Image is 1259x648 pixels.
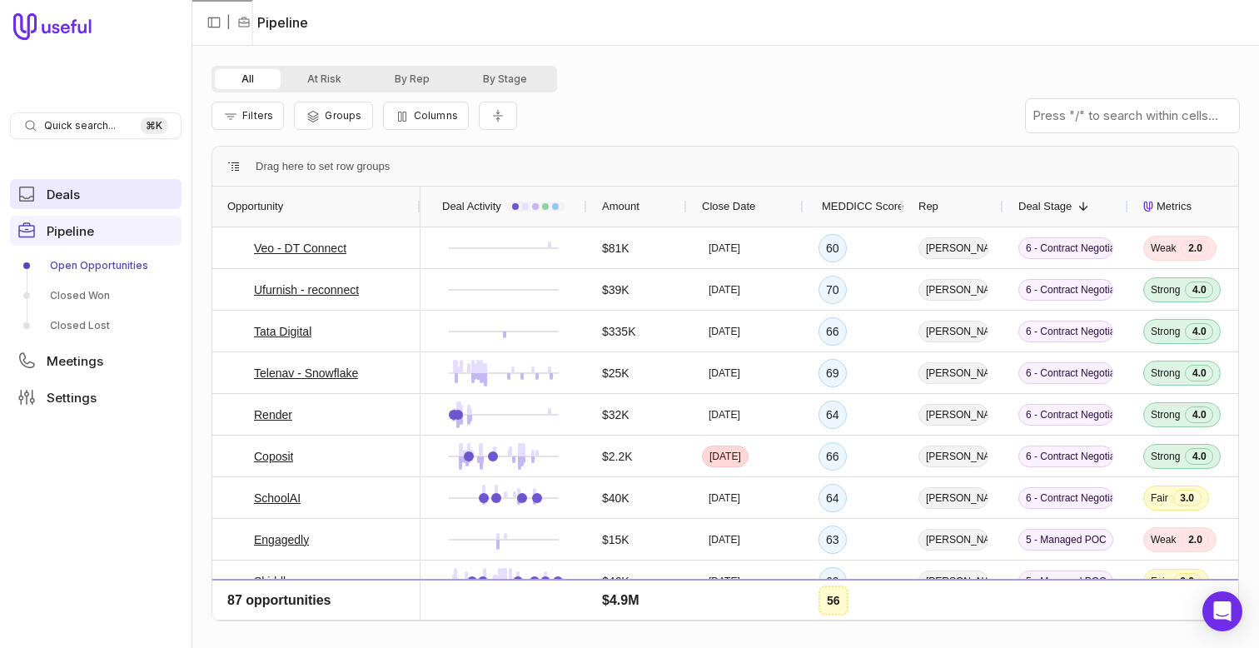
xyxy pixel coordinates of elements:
span: Strong [1151,450,1180,463]
span: Strong [1151,325,1180,338]
span: 4.0 [1185,323,1213,340]
span: Pipeline [47,225,94,237]
span: [PERSON_NAME] [918,237,988,259]
span: 2.5 [1181,615,1209,631]
a: Deals [10,179,182,209]
span: 4.0 [1185,365,1213,381]
span: [PERSON_NAME] [918,362,988,384]
span: $32K [602,405,629,425]
span: | [226,12,231,32]
div: MEDDICC Score [819,187,888,227]
span: 6 - Contract Negotiation [1018,362,1113,384]
a: Closed Won [10,282,182,309]
time: [DATE] [709,616,740,630]
span: $15K [602,530,629,550]
kbd: ⌘ K [141,117,167,134]
span: 6 - Contract Negotiation [1018,404,1113,426]
a: Tata Digital [254,322,311,341]
div: 69 [826,571,839,591]
a: Open Opportunities [10,252,182,279]
button: Columns [383,102,469,130]
span: Deal Stage [1018,197,1072,217]
a: Meetings [10,346,182,376]
span: Quick search... [44,119,116,132]
span: Meetings [47,355,103,367]
button: By Stage [456,69,554,89]
span: Fair [1151,575,1168,588]
time: [DATE] [709,283,740,297]
span: 3.0 [1173,490,1202,506]
li: Pipeline [237,12,308,32]
span: 4.0 [1185,406,1213,423]
span: MEDDICC Score [822,197,903,217]
span: Drag here to set row groups [256,157,390,177]
a: Render [254,405,292,425]
span: Filters [242,109,273,122]
button: Collapse sidebar [202,10,226,35]
a: Settings [10,382,182,412]
span: Fair [1151,491,1168,505]
div: 70 [826,280,839,300]
div: Pipeline submenu [10,252,182,339]
button: Filter Pipeline [211,102,284,130]
span: [PERSON_NAME] [918,487,988,509]
span: $40K [602,488,629,508]
span: Strong [1151,366,1180,380]
button: By Rep [368,69,456,89]
span: $25K [602,363,629,383]
div: 59 [826,613,839,633]
span: Strong [1151,408,1180,421]
span: 5 - Managed POC [1018,529,1113,551]
div: 66 [826,446,839,466]
div: 69 [826,363,839,383]
span: 5 - Managed POC [1018,571,1113,592]
span: 6 - Contract Negotiation [1018,487,1113,509]
span: $2.2K [602,446,633,466]
a: Ufurnish - reconnect [254,280,359,300]
div: 64 [826,405,839,425]
span: 6 - Contract Negotiation [1018,321,1113,342]
span: Rep [918,197,938,217]
span: Deals [47,188,80,201]
span: Columns [414,109,458,122]
time: [DATE] [709,325,740,338]
span: Weak [1151,533,1176,546]
a: Telenav - Snowflake [254,363,358,383]
span: Weak [1151,242,1176,255]
span: [PERSON_NAME] [918,404,988,426]
span: 2.0 [1181,531,1209,548]
span: $46K [602,571,629,591]
time: [DATE] [709,408,740,421]
span: 6 - Contract Negotiation [1018,237,1113,259]
div: 60 [826,238,839,258]
a: N26 [254,613,276,633]
span: Metrics [1157,197,1192,217]
span: Opportunity [227,197,283,217]
button: Group Pipeline [294,102,372,130]
span: [PERSON_NAME] [918,321,988,342]
button: All [215,69,281,89]
input: Press "/" to search within cells... [1026,99,1239,132]
span: Close Date [702,197,755,217]
span: $39K [602,280,629,300]
time: [DATE] [709,242,740,255]
span: 2.0 [1181,240,1209,257]
span: [PERSON_NAME] [918,571,988,592]
span: Amount [602,197,639,217]
button: Collapse all rows [479,102,517,131]
span: Weak [1151,616,1176,630]
span: 4.0 [1185,448,1213,465]
div: 63 [826,530,839,550]
span: [PERSON_NAME] [918,612,988,634]
time: [DATE] [709,450,741,463]
span: $81K [602,238,629,258]
span: Deal Activity [442,197,501,217]
div: Row Groups [256,157,390,177]
div: 64 [826,488,839,508]
time: [DATE] [709,575,740,588]
span: Groups [325,109,361,122]
a: Engagedly [254,530,309,550]
a: Veo - DT Connect [254,238,346,258]
span: $335K [602,322,635,341]
span: Settings [47,391,97,404]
